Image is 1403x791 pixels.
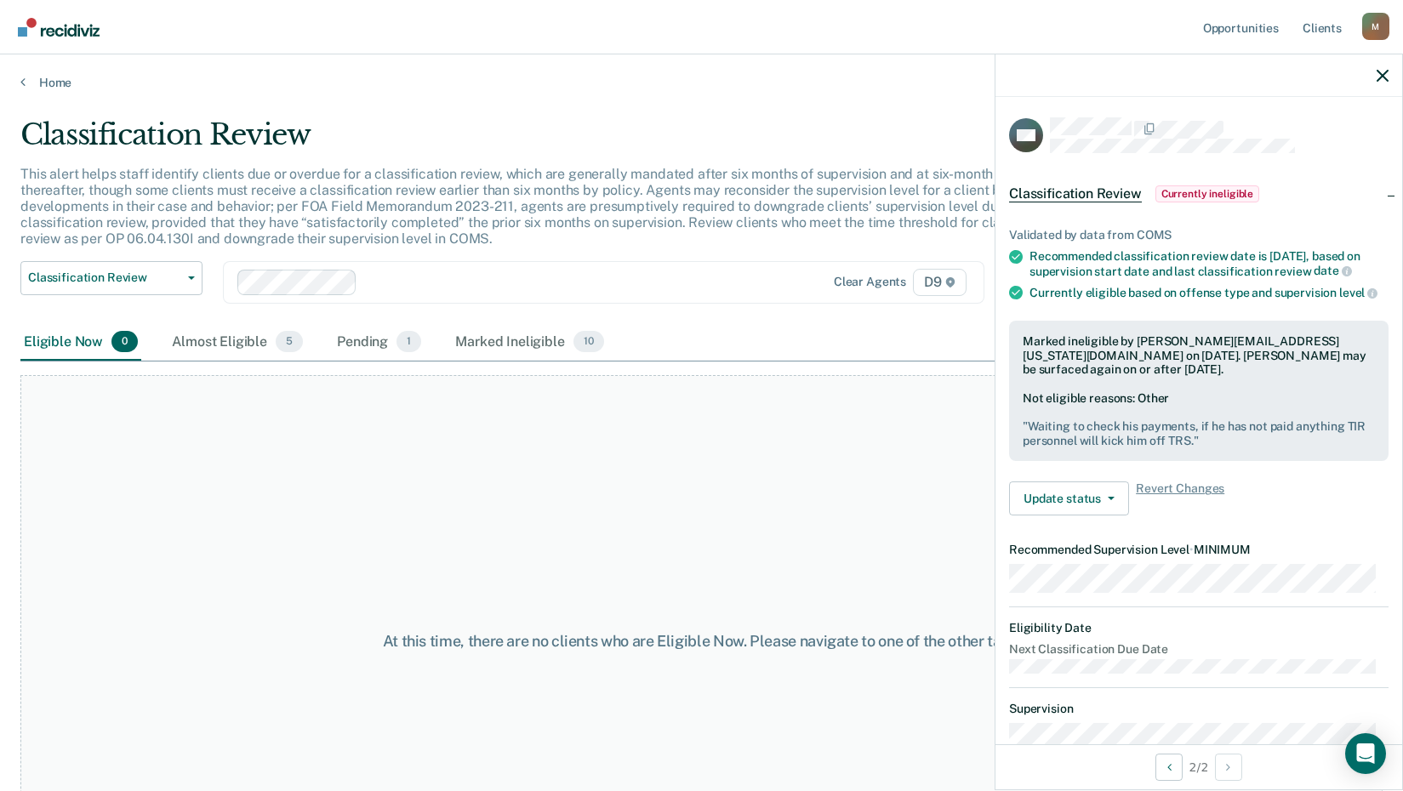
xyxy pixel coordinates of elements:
[1136,481,1224,515] span: Revert Changes
[20,324,141,361] div: Eligible Now
[1362,13,1389,40] button: Profile dropdown button
[168,324,306,361] div: Almost Eligible
[1029,285,1389,300] div: Currently eligible based on offense type and supervision
[1029,249,1389,278] div: Recommended classification review date is [DATE], based on supervision start date and last classi...
[20,75,1383,90] a: Home
[1023,391,1375,447] div: Not eligible reasons: Other
[28,270,181,285] span: Classification Review
[995,744,1402,789] div: 2 / 2
[111,331,138,353] span: 0
[573,331,604,353] span: 10
[1314,264,1351,277] span: date
[362,632,1042,651] div: At this time, there are no clients who are Eligible Now. Please navigate to one of the other tabs.
[20,166,1064,248] p: This alert helps staff identify clients due or overdue for a classification review, which are gen...
[995,167,1402,221] div: Classification ReviewCurrently ineligible
[1362,13,1389,40] div: M
[1023,419,1375,448] pre: " Waiting to check his payments, if he has not paid anything TIR personnel will kick him off TRS. "
[20,117,1073,166] div: Classification Review
[1215,754,1242,781] button: Next Opportunity
[1339,286,1377,299] span: level
[1009,185,1142,202] span: Classification Review
[1009,228,1389,242] div: Validated by data from COMS
[18,18,100,37] img: Recidiviz
[834,275,906,289] div: Clear agents
[1345,733,1386,774] div: Open Intercom Messenger
[913,269,967,296] span: D9
[1023,334,1375,377] div: Marked ineligible by [PERSON_NAME][EMAIL_ADDRESS][US_STATE][DOMAIN_NAME] on [DATE]. [PERSON_NAME]...
[1009,642,1389,657] dt: Next Classification Due Date
[452,324,607,361] div: Marked Ineligible
[1189,543,1194,556] span: •
[334,324,425,361] div: Pending
[396,331,421,353] span: 1
[1009,481,1129,515] button: Update status
[276,331,303,353] span: 5
[1009,543,1389,557] dt: Recommended Supervision Level MINIMUM
[1155,185,1260,202] span: Currently ineligible
[1155,754,1183,781] button: Previous Opportunity
[1009,621,1389,635] dt: Eligibility Date
[1009,702,1389,716] dt: Supervision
